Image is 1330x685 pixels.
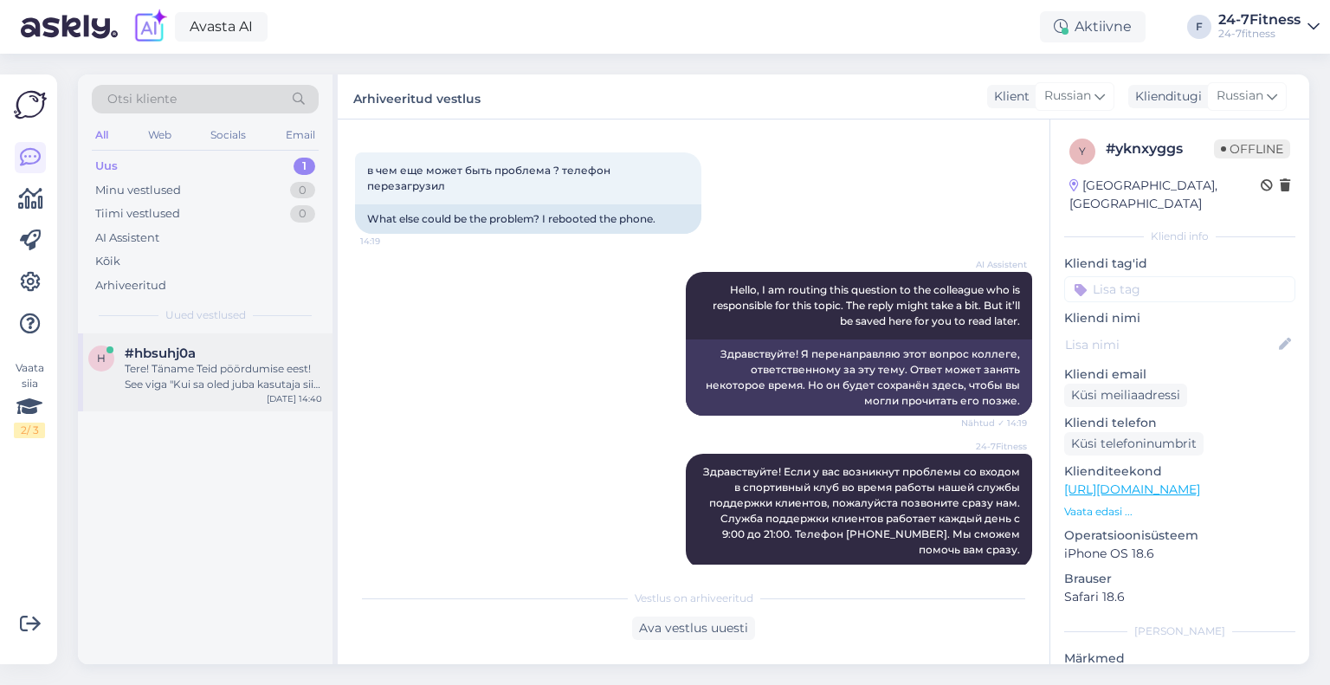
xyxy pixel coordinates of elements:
[1064,229,1295,244] div: Kliendi info
[1064,462,1295,481] p: Klienditeekond
[1044,87,1091,106] span: Russian
[1064,570,1295,588] p: Brauser
[1064,545,1295,563] p: iPhone OS 18.6
[987,87,1030,106] div: Klient
[1218,13,1320,41] a: 24-7Fitness24-7fitness
[1040,11,1146,42] div: Aktiivne
[1217,87,1263,106] span: Russian
[1064,309,1295,327] p: Kliendi nimi
[1187,15,1211,39] div: F
[165,307,246,323] span: Uued vestlused
[125,346,196,361] span: #hbsuhj0a
[95,158,118,175] div: Uus
[95,253,120,270] div: Kõik
[97,352,106,365] span: h
[1218,13,1301,27] div: 24-7Fitness
[92,124,112,146] div: All
[1106,139,1214,159] div: # yknxyggs
[207,124,249,146] div: Socials
[14,88,47,121] img: Askly Logo
[1064,649,1295,668] p: Märkmed
[1064,504,1295,520] p: Vaata edasi ...
[961,417,1027,430] span: Nähtud ✓ 14:19
[125,361,322,392] div: Tere! Täname Teid pöördumise eest! See viga "Kui sa oled juba kasutaja siis palun logi sisse." vi...
[713,283,1023,327] span: Hello, I am routing this question to the colleague who is responsible for this topic. The reply m...
[1069,177,1261,213] div: [GEOGRAPHIC_DATA], [GEOGRAPHIC_DATA]
[635,591,753,606] span: Vestlus on arhiveeritud
[1064,365,1295,384] p: Kliendi email
[1064,414,1295,432] p: Kliendi telefon
[95,182,181,199] div: Minu vestlused
[294,158,315,175] div: 1
[360,235,425,248] span: 14:19
[132,9,168,45] img: explore-ai
[962,258,1027,271] span: AI Assistent
[14,423,45,438] div: 2 / 3
[282,124,319,146] div: Email
[1064,624,1295,639] div: [PERSON_NAME]
[367,164,613,192] span: в чем еще может быть проблема ? телефон перезагрузил
[1064,588,1295,606] p: Safari 18.6
[1064,384,1187,407] div: Küsi meiliaadressi
[1064,527,1295,545] p: Operatsioonisüsteem
[95,205,180,223] div: Tiimi vestlused
[1064,481,1200,497] a: [URL][DOMAIN_NAME]
[145,124,175,146] div: Web
[1218,27,1301,41] div: 24-7fitness
[632,617,755,640] div: Ava vestlus uuesti
[107,90,177,108] span: Otsi kliente
[14,360,45,438] div: Vaata siia
[175,12,268,42] a: Avasta AI
[95,229,159,247] div: AI Assistent
[962,440,1027,453] span: 24-7Fitness
[1064,276,1295,302] input: Lisa tag
[1214,139,1290,158] span: Offline
[290,205,315,223] div: 0
[353,85,481,108] label: Arhiveeritud vestlus
[1128,87,1202,106] div: Klienditugi
[95,277,166,294] div: Arhiveeritud
[686,339,1032,416] div: Здравствуйте! Я перенаправляю этот вопрос коллеге, ответственному за эту тему. Ответ может занять...
[290,182,315,199] div: 0
[703,465,1023,556] span: Здравствуйте! Если у вас возникнут проблемы со входом в спортивный клуб во время работы нашей слу...
[267,392,322,405] div: [DATE] 14:40
[1079,145,1086,158] span: y
[1065,335,1275,354] input: Lisa nimi
[1064,432,1204,456] div: Küsi telefoninumbrit
[1064,255,1295,273] p: Kliendi tag'id
[355,204,701,234] div: What else could be the problem? I rebooted the phone.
